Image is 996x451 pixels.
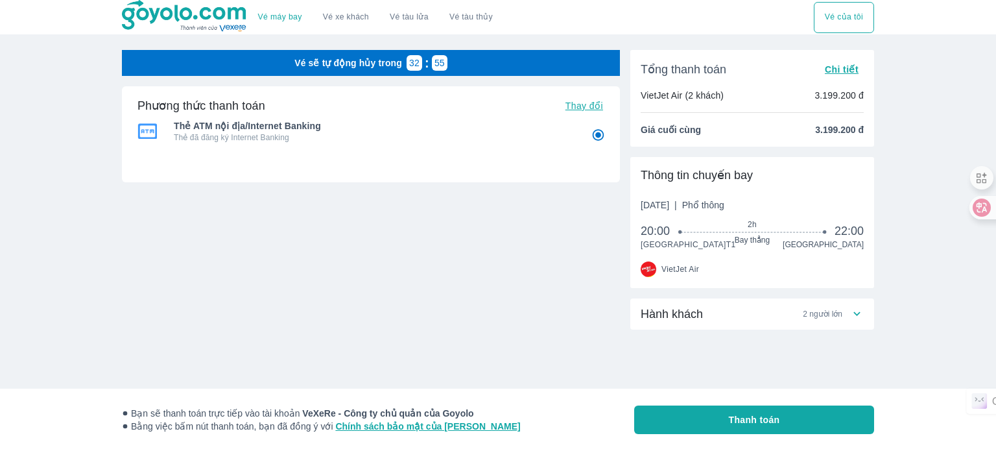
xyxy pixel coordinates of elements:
span: Bạn sẽ thanh toán trực tiếp vào tài khoản [122,407,521,420]
span: Bằng việc bấm nút thanh toán, bạn đã đồng ý với [122,420,521,433]
h6: Phương thức thanh toán [137,98,265,114]
span: Giá cuối cùng [641,123,701,136]
strong: VeXeRe - Công ty chủ quản của Goyolo [302,408,473,419]
div: choose transportation mode [248,2,503,33]
span: Tổng thanh toán [641,62,726,77]
span: | [674,200,677,210]
p: VietJet Air (2 khách) [641,89,724,102]
div: Thẻ ATM nội địa/Internet BankingThẻ ATM nội địa/Internet BankingThẻ đã đăng ký Internet Banking [137,116,604,147]
div: choose transportation mode [814,2,874,33]
span: Thẻ ATM nội địa/Internet Banking [174,119,573,132]
span: VietJet Air [661,264,699,274]
span: 20:00 [641,223,681,239]
p: 32 [409,56,420,69]
span: Hành khách [641,306,703,322]
p: Vé sẽ tự động hủy trong [294,56,402,69]
p: : [422,56,432,69]
span: Thay đổi [565,101,603,111]
button: Vé của tôi [814,2,874,33]
span: 22:00 [835,223,864,239]
span: Chi tiết [825,64,859,75]
p: 3.199.200 đ [814,89,864,102]
img: Thẻ ATM nội địa/Internet Banking [137,123,157,139]
span: Thanh toán [729,413,780,426]
a: Vé máy bay [258,12,302,22]
span: [DATE] [641,199,724,212]
a: Vé tàu lửa [379,2,439,33]
div: Thông tin chuyến bay [641,167,864,183]
a: Chính sách bảo mật của [PERSON_NAME] [335,421,520,432]
span: Phổ thông [682,200,724,210]
span: Bay thẳng [681,235,824,245]
button: Chi tiết [820,60,864,79]
button: Thay đổi [560,97,608,115]
div: Hành khách2 người lớn [630,299,874,330]
span: 2 người lớn [803,309,842,319]
span: 2h [681,219,824,230]
p: 55 [434,56,445,69]
button: Vé tàu thủy [439,2,503,33]
button: Thanh toán [634,406,874,434]
p: Thẻ đã đăng ký Internet Banking [174,132,573,143]
a: Vé xe khách [323,12,369,22]
span: 3.199.200 đ [815,123,864,136]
